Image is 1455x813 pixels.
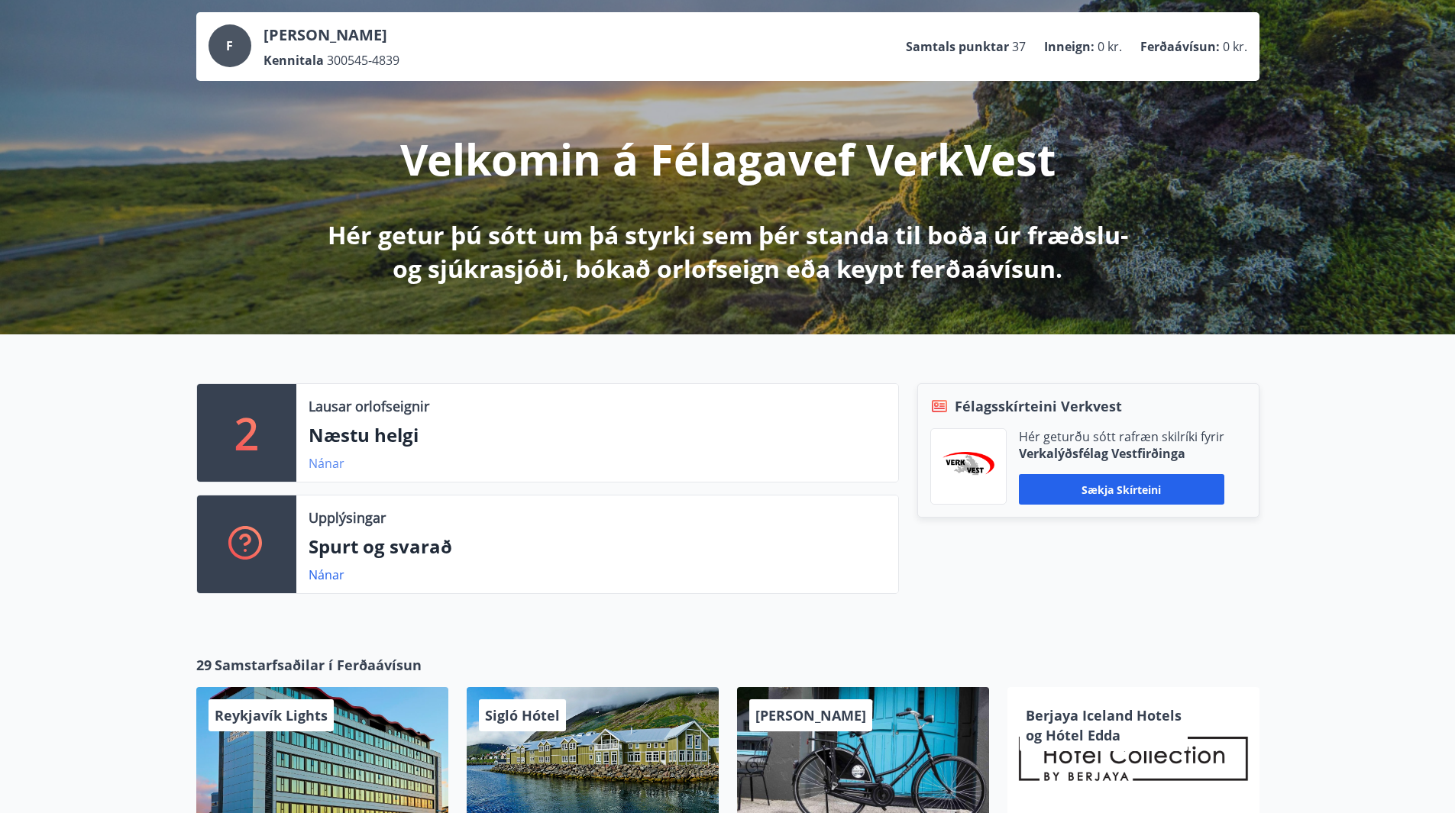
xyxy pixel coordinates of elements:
[1223,38,1247,55] span: 0 kr.
[755,706,866,724] span: [PERSON_NAME]
[1140,38,1220,55] p: Ferðaávísun :
[1019,474,1224,505] button: Sækja skírteini
[485,706,560,724] span: Sigló Hótel
[1012,38,1026,55] span: 37
[264,24,399,46] p: [PERSON_NAME]
[327,52,399,69] span: 300545-4839
[215,655,422,675] span: Samstarfsaðilar í Ferðaávísun
[955,396,1122,416] span: Félagsskírteini Verkvest
[943,452,994,482] img: jihgzMk4dcgjRAW2aMgpbAqQEG7LZi0j9dOLAUvz.png
[234,404,259,462] p: 2
[1019,428,1224,445] p: Hér geturðu sótt rafræn skilríki fyrir
[325,218,1131,286] p: Hér getur þú sótt um þá styrki sem þér standa til boða úr fræðslu- og sjúkrasjóði, bókað orlofsei...
[309,508,386,527] p: Upplýsingar
[215,706,328,724] span: Reykjavík Lights
[309,455,344,472] a: Nánar
[1098,38,1122,55] span: 0 kr.
[309,534,886,560] p: Spurt og svarað
[1019,445,1224,462] p: Verkalýðsfélag Vestfirðinga
[264,52,324,69] p: Kennitala
[1044,38,1094,55] p: Inneign :
[196,655,212,675] span: 29
[309,422,886,448] p: Næstu helgi
[1026,706,1182,744] span: Berjaya Iceland Hotels og Hótel Edda
[226,37,233,54] span: F
[400,130,1056,188] p: Velkomin á Félagavef VerkVest
[309,566,344,583] a: Nánar
[309,396,429,416] p: Lausar orlofseignir
[906,38,1009,55] p: Samtals punktar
